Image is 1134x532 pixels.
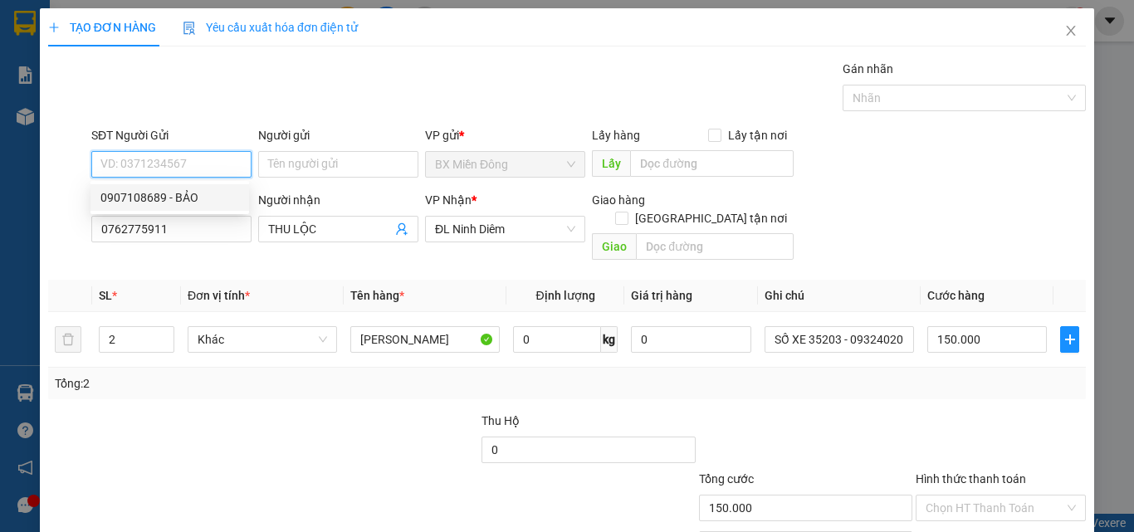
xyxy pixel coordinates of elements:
[721,126,794,144] span: Lấy tận nơi
[1060,326,1079,353] button: plus
[183,22,196,35] img: icon
[636,233,794,260] input: Dọc đường
[425,126,585,144] div: VP gửi
[48,22,60,33] span: plus
[55,326,81,353] button: delete
[258,126,418,144] div: Người gửi
[630,150,794,177] input: Dọc đường
[481,414,520,427] span: Thu Hộ
[198,327,327,352] span: Khác
[592,193,645,207] span: Giao hàng
[188,289,250,302] span: Đơn vị tính
[628,209,794,227] span: [GEOGRAPHIC_DATA] tận nơi
[601,326,618,353] span: kg
[631,326,750,353] input: 0
[91,126,252,144] div: SĐT Người Gửi
[8,92,20,104] span: environment
[115,71,221,125] li: VP BX Phía Nam [GEOGRAPHIC_DATA]
[435,217,575,242] span: ĐL Ninh Diêm
[843,62,893,76] label: Gán nhãn
[1064,24,1078,37] span: close
[100,188,239,207] div: 0907108689 - BẢO
[8,91,87,123] b: 339 Đinh Bộ Lĩnh, P26
[350,326,500,353] input: VD: Bàn, Ghế
[765,326,914,353] input: Ghi Chú
[8,8,241,40] li: Cúc Tùng
[592,150,630,177] span: Lấy
[927,289,985,302] span: Cước hàng
[55,374,439,393] div: Tổng: 2
[425,193,472,207] span: VP Nhận
[758,280,921,312] th: Ghi chú
[395,222,408,236] span: user-add
[1061,333,1078,346] span: plus
[183,21,358,34] span: Yêu cầu xuất hóa đơn điện tử
[48,21,156,34] span: TẠO ĐƠN HÀNG
[435,152,575,177] span: BX Miền Đông
[99,289,112,302] span: SL
[350,289,404,302] span: Tên hàng
[535,289,594,302] span: Định lượng
[916,472,1026,486] label: Hình thức thanh toán
[1048,8,1094,55] button: Close
[8,71,115,89] li: VP BX Miền Đông
[699,472,754,486] span: Tổng cước
[258,191,418,209] div: Người nhận
[592,129,640,142] span: Lấy hàng
[592,233,636,260] span: Giao
[631,289,692,302] span: Giá trị hàng
[90,184,249,211] div: 0907108689 - BẢO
